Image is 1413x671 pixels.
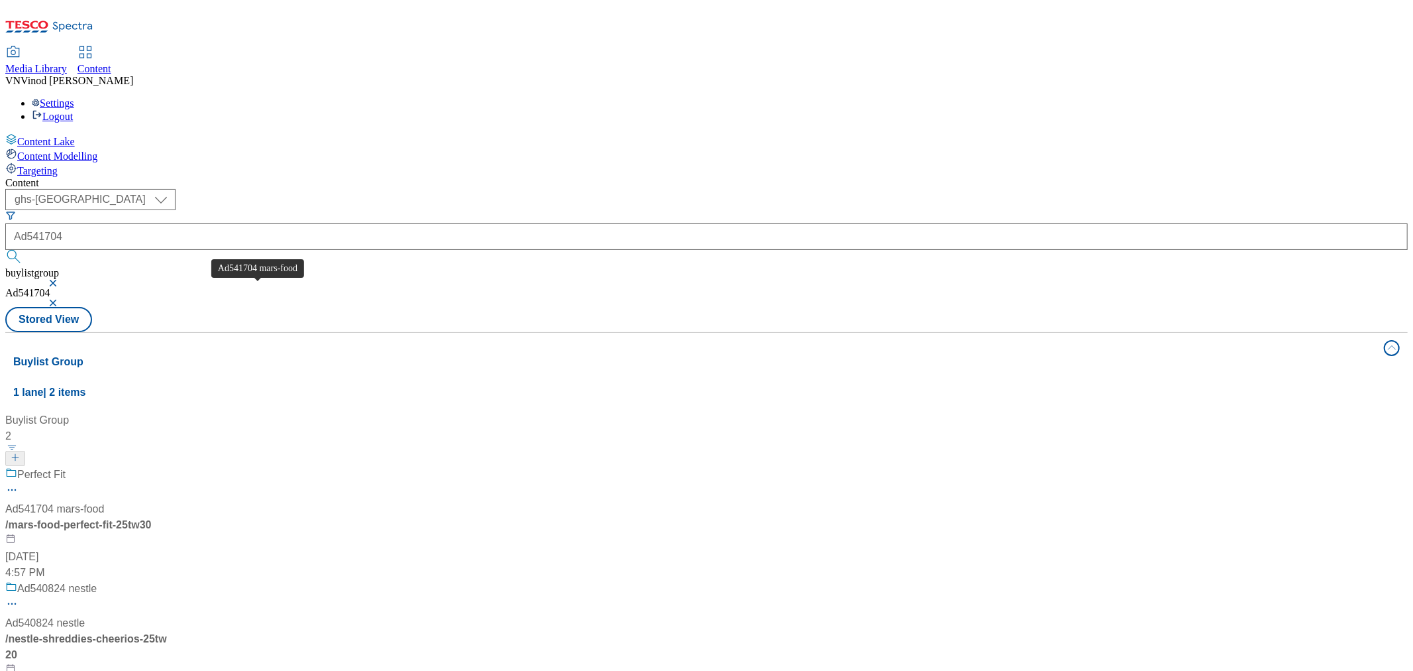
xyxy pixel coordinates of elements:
span: Content Lake [17,136,75,147]
span: / mars-food-perfect-fit-25tw30 [5,519,151,530]
a: Content Modelling [5,148,1408,162]
div: 4:57 PM [5,565,171,581]
a: Content Lake [5,133,1408,148]
span: Targeting [17,165,58,176]
span: / nestle-shreddies-cheerios-25tw20 [5,633,167,660]
a: Targeting [5,162,1408,177]
span: VN [5,75,21,86]
a: Content [78,47,111,75]
a: Logout [32,111,73,122]
svg: Search Filters [5,210,16,221]
span: Content [78,63,111,74]
span: buylistgroup [5,267,59,278]
div: Ad540824 nestle [17,581,97,597]
a: Media Library [5,47,67,75]
a: Settings [32,97,74,109]
span: Ad541704 [5,287,50,298]
div: Content [5,177,1408,189]
div: Ad540824 nestle [5,615,85,631]
span: 1 lane | 2 items [13,387,85,398]
button: Buylist Group1 lane| 2 items [5,333,1408,407]
div: Buylist Group [5,412,171,428]
input: Search [5,223,1408,250]
div: [DATE] [5,549,171,565]
span: Vinod [PERSON_NAME] [21,75,133,86]
button: Stored View [5,307,92,332]
div: 2 [5,428,171,444]
span: Media Library [5,63,67,74]
h4: Buylist Group [13,354,1376,370]
div: Perfect Fit [17,467,66,483]
span: Content Modelling [17,151,97,162]
div: Ad541704 mars-food [5,501,104,517]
